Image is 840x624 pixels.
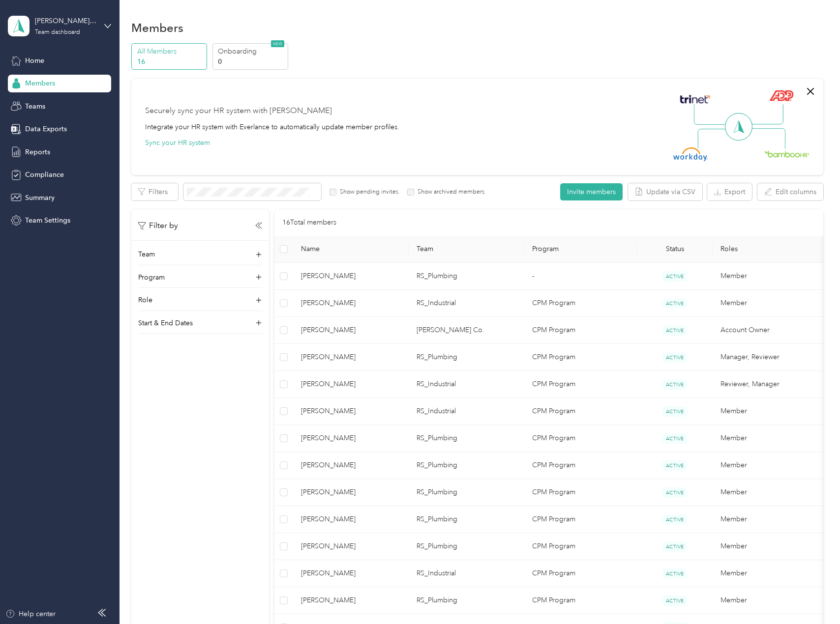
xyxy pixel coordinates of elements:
button: Export [707,183,752,200]
span: ACTIVE [662,271,687,282]
span: Reports [25,147,50,157]
div: Securely sync your HR system with [PERSON_NAME] [145,105,332,117]
td: Member [713,560,828,587]
img: Line Right Up [749,104,783,125]
div: Integrate your HR system with Everlance to automatically update member profiles. [145,122,399,132]
button: Sync your HR system [145,138,210,148]
span: [PERSON_NAME] [301,406,401,417]
td: Manager, Reviewer [713,344,828,371]
p: Program [138,272,165,283]
p: 0 [218,57,285,67]
th: Roles [713,236,828,263]
td: Member [713,290,828,317]
td: Holly Marasch [293,587,409,614]
h1: Members [131,23,183,33]
span: Home [25,56,44,66]
p: Filter by [138,220,178,232]
td: Member [713,587,828,614]
td: RS_Industrial [409,560,524,587]
td: RS_Plumbing [409,533,524,560]
td: Reviewer, Manager [713,371,828,398]
span: [PERSON_NAME] [301,379,401,390]
td: Rundle-Spence Co. [409,317,524,344]
img: ADP [769,90,793,101]
p: Role [138,295,152,305]
span: ACTIVE [662,433,687,444]
span: Data Exports [25,124,67,134]
span: Members [25,78,55,88]
p: 16 Total members [282,217,336,228]
td: RS_Plumbing [409,479,524,506]
td: CPM Program [524,452,637,479]
td: CPM Program [524,317,637,344]
span: Compliance [25,170,64,180]
button: Update via CSV [628,183,702,200]
td: Mike Mccarthey [293,290,409,317]
span: Teams [25,101,45,112]
td: Bob Betz [293,425,409,452]
td: Eric Wheeler [293,452,409,479]
span: ACTIVE [662,352,687,363]
span: ACTIVE [662,487,687,498]
button: Filters [131,183,178,200]
div: Team dashboard [35,29,80,35]
td: Tom Bruce [293,263,409,290]
td: Paul Friedland [293,533,409,560]
span: Summary [25,193,55,203]
td: CPM Program [524,398,637,425]
span: [PERSON_NAME] [301,298,401,309]
td: RS_Industrial [409,371,524,398]
img: Line Left Down [697,128,732,148]
p: All Members [137,46,204,57]
th: Name [293,236,409,263]
span: [PERSON_NAME] [301,595,401,606]
button: Help center [5,609,56,619]
td: CPM Program [524,344,637,371]
span: ACTIVE [662,325,687,336]
span: NEW [271,40,284,47]
span: [PERSON_NAME] [301,271,401,282]
span: [PERSON_NAME] [301,460,401,471]
td: RS_Plumbing [409,425,524,452]
td: David Spence [293,317,409,344]
span: [PERSON_NAME] [301,541,401,552]
span: ACTIVE [662,406,687,417]
th: Program [524,236,637,263]
td: RS_Plumbing [409,587,524,614]
th: Team [409,236,524,263]
img: Line Right Down [751,128,785,149]
span: Team Settings [25,215,70,226]
div: [PERSON_NAME] Co. [35,16,96,26]
td: Member [713,533,828,560]
td: Member [713,479,828,506]
img: BambooHR [764,150,810,157]
p: Start & End Dates [138,318,193,328]
td: Rory Balistreri [293,479,409,506]
span: ACTIVE [662,460,687,471]
p: 16 [137,57,204,67]
td: CPM Program [524,371,637,398]
td: Member [713,398,828,425]
span: ACTIVE [662,514,687,525]
td: Member [713,263,828,290]
td: Member [713,425,828,452]
span: [PERSON_NAME] [301,514,401,525]
label: Show archived members [414,188,484,197]
p: Onboarding [218,46,285,57]
td: Account Owner [713,317,828,344]
button: Edit columns [757,183,823,200]
td: - [524,263,637,290]
label: Show pending invites [336,188,398,197]
td: RS_Industrial [409,398,524,425]
td: RS_Plumbing [409,344,524,371]
td: CPM Program [524,290,637,317]
span: [PERSON_NAME] [301,325,401,336]
td: Mike Jens [293,560,409,587]
td: Member [713,452,828,479]
span: ACTIVE [662,596,687,606]
span: Name [301,245,401,253]
td: CPM Program [524,533,637,560]
p: Team [138,249,155,259]
td: RS_Plumbing [409,506,524,533]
